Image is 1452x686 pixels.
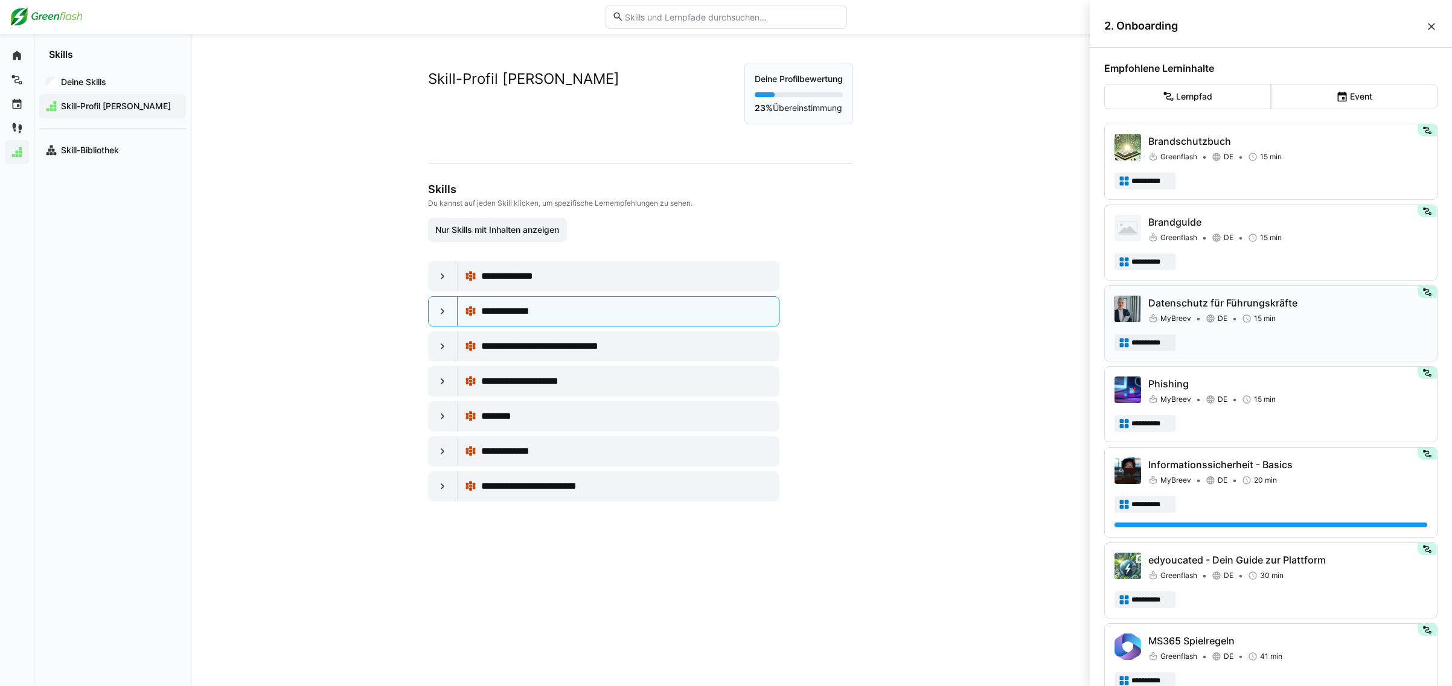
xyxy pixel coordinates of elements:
span: Nur Skills mit Inhalten anzeigen [433,224,561,236]
p: MS365 Spielregeln [1148,634,1427,648]
span: 15 min [1254,314,1276,323]
span: DE [1224,152,1233,162]
h2: Skill-Profil [PERSON_NAME] [428,70,619,88]
span: DE [1218,395,1227,404]
span: 15 min [1260,152,1282,162]
span: Greenflash [1160,152,1197,162]
span: MyBreev [1160,475,1191,485]
strong: 23% [755,103,773,113]
img: Brandschutzbuch [1115,134,1141,160]
p: Informationssicherheit - Basics [1148,457,1427,472]
img: Informationssicherheit - Basics [1115,457,1141,484]
span: Skill-Profil [PERSON_NAME] [59,100,180,112]
img: edyoucated - Dein Guide zur Plattform [1115,553,1141,579]
img: Brandguide [1115,215,1141,241]
input: Skills und Lernpfade durchsuchen… [624,11,840,22]
eds-button-option: Lernpfad [1104,84,1271,109]
span: 2. Onboarding [1104,19,1425,33]
span: DE [1224,652,1233,661]
p: edyoucated - Dein Guide zur Plattform [1148,553,1427,567]
span: DE [1218,314,1227,323]
p: Brandguide [1148,215,1427,229]
span: DE [1218,475,1227,485]
p: Deine Profilbewertung [755,73,843,85]
p: Datenschutz für Führungskräfte [1148,296,1427,310]
button: Nur Skills mit Inhalten anzeigen [428,218,568,242]
eds-button-option: Event [1271,84,1438,109]
span: Greenflash [1160,652,1197,661]
h4: Empfohlene Lerninhalte [1104,62,1438,74]
span: MyBreev [1160,314,1191,323]
span: DE [1224,233,1233,243]
p: Übereinstimmung [755,102,843,114]
img: MS365 Spielregeln [1115,634,1141,660]
img: Phishing [1115,376,1141,403]
p: Brandschutzbuch [1148,134,1427,148]
span: 20 min [1254,475,1277,485]
span: Greenflash [1160,233,1197,243]
span: Greenflash [1160,571,1197,580]
h3: Skills [428,183,851,196]
p: Du kannst auf jeden Skill klicken, um spezifische Lernempfehlungen zu sehen. [428,198,851,208]
span: 15 min [1260,233,1282,243]
p: Phishing [1148,376,1427,391]
span: 41 min [1260,652,1282,661]
span: DE [1224,571,1233,580]
img: Datenschutz für Führungskräfte [1115,296,1141,322]
span: 30 min [1260,571,1284,580]
span: MyBreev [1160,395,1191,404]
span: 15 min [1254,395,1276,404]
